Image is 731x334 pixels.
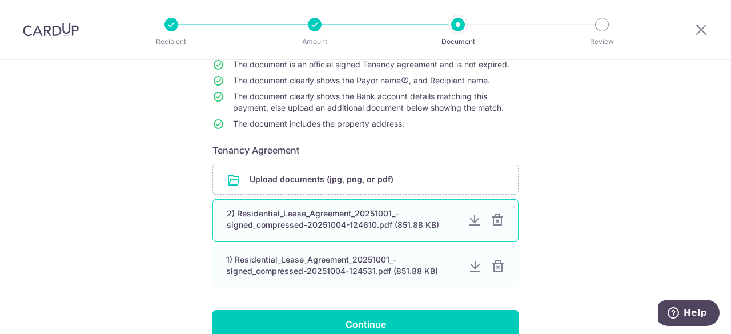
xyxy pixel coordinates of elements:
div: Upload documents (jpg, png, or pdf) [212,164,519,195]
img: CardUp [23,23,79,37]
span: The document includes the property address. [233,119,404,128]
p: Document [416,36,500,47]
p: Review [560,36,644,47]
h6: Tenancy Agreement [212,143,519,157]
div: 1) Residential_Lease_Agreement_20251001_-signed_compressed-20251004-124531.pdf (851.88 KB) [226,254,459,277]
iframe: Opens a widget where you can find more information [658,300,720,328]
span: The document clearly shows the Bank account details matching this payment, else upload an additio... [233,91,504,112]
p: Recipient [129,36,214,47]
p: Amount [272,36,357,47]
span: The document clearly shows the Payor name , and Recipient name. [233,75,490,85]
span: The document is an official signed Tenancy agreement and is not expired. [233,59,509,69]
div: 2) Residential_Lease_Agreement_20251001_-signed_compressed-20251004-124610.pdf (851.88 KB) [227,208,459,231]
